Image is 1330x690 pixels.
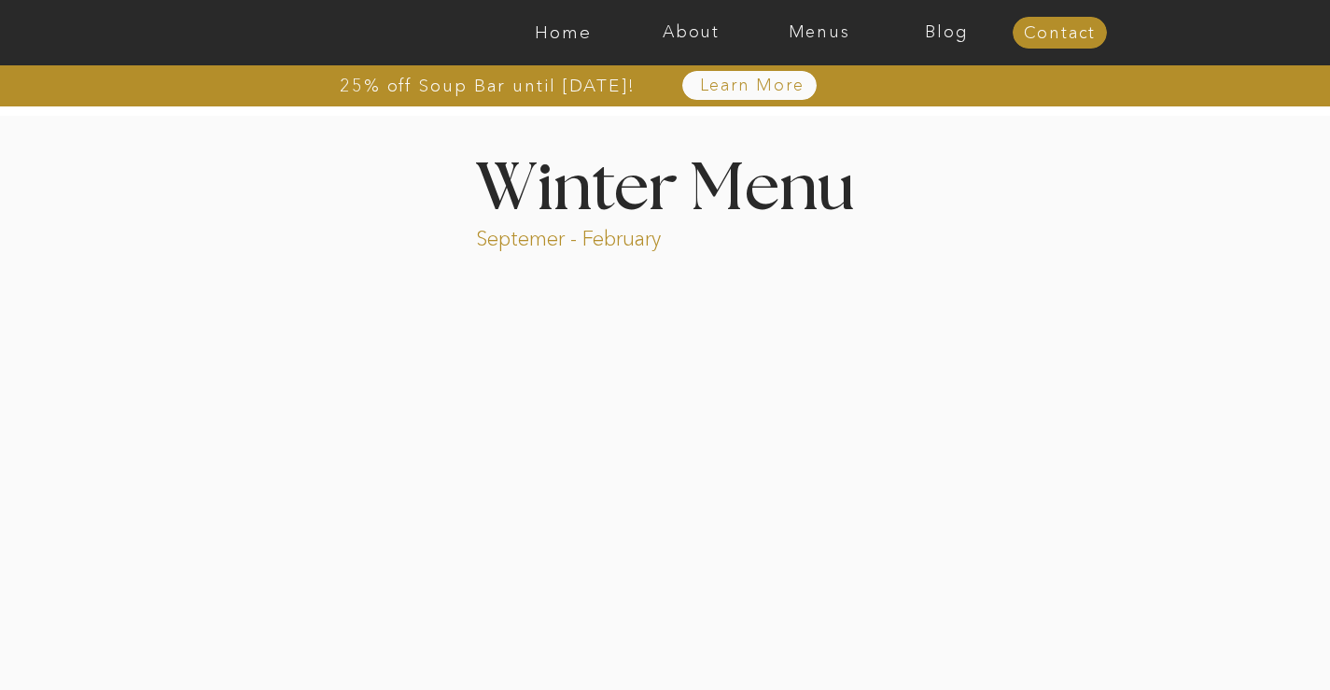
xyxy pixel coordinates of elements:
[1013,24,1107,43] a: Contact
[656,77,847,95] a: Learn More
[883,23,1011,42] a: Blog
[406,157,925,212] h1: Winter Menu
[273,77,703,95] a: 25% off Soup Bar until [DATE]!
[499,23,627,42] a: Home
[755,23,883,42] a: Menus
[476,225,733,246] p: Septemer - February
[627,23,755,42] a: About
